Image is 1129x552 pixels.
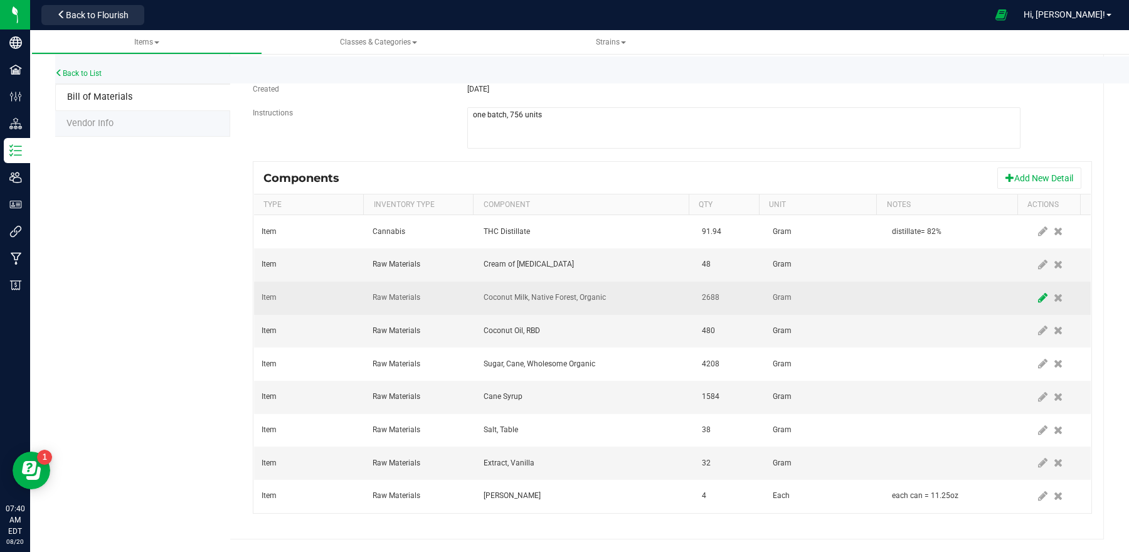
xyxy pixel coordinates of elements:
[987,3,1015,27] span: Open Ecommerce Menu
[373,425,420,434] span: Raw Materials
[9,36,22,49] inline-svg: Company
[484,227,530,236] span: THC Distillate
[997,167,1081,189] button: Add New Detail
[373,227,405,236] span: Cannabis
[702,359,719,368] span: 4208
[9,90,22,103] inline-svg: Configuration
[262,392,277,401] span: Item
[1024,9,1105,19] span: Hi, [PERSON_NAME]!
[773,425,792,434] span: Gram
[13,452,50,489] iframe: Resource center
[373,491,420,500] span: Raw Materials
[373,293,420,302] span: Raw Materials
[484,293,606,302] span: Coconut Milk, Native Forest, Organic
[9,198,22,211] inline-svg: User Roles
[9,117,22,130] inline-svg: Distribution
[876,194,1017,216] th: Notes
[262,260,277,268] span: Item
[702,326,715,335] span: 480
[254,194,364,216] th: Type
[262,227,277,236] span: Item
[6,537,24,546] p: 08/20
[55,69,102,78] a: Back to List
[373,359,420,368] span: Raw Materials
[37,450,52,465] iframe: Resource center unread badge
[9,63,22,76] inline-svg: Facilities
[373,326,420,335] span: Raw Materials
[9,144,22,157] inline-svg: Inventory
[773,326,792,335] span: Gram
[9,279,22,292] inline-svg: Billing
[253,83,279,95] label: Created
[9,225,22,238] inline-svg: Integrations
[702,293,719,302] span: 2688
[253,107,293,119] label: Instructions
[773,293,792,302] span: Gram
[41,5,144,25] button: Back to Flourish
[773,491,790,500] span: Each
[363,194,473,216] th: Inventory Type
[373,459,420,467] span: Raw Materials
[884,215,1027,248] td: distillate= 82%
[773,459,792,467] span: Gram
[262,359,277,368] span: Item
[9,252,22,265] inline-svg: Manufacturing
[134,38,159,46] span: Items
[262,425,277,434] span: Item
[262,491,277,500] span: Item
[484,491,541,500] span: [PERSON_NAME]
[773,260,792,268] span: Gram
[702,392,719,401] span: 1584
[689,194,759,216] th: Qty
[484,326,540,335] span: Coconut Oil, RBD
[702,425,711,434] span: 38
[340,38,417,46] span: Classes & Categories
[773,227,792,236] span: Gram
[373,392,420,401] span: Raw Materials
[66,118,114,129] span: Vendor Info
[702,491,706,500] span: 4
[759,194,876,216] th: Unit
[702,260,711,268] span: 48
[884,480,1027,512] td: each can = 11.25oz
[67,92,132,102] span: Bill of Materials
[6,503,24,537] p: 07:40 AM EDT
[773,359,792,368] span: Gram
[262,293,277,302] span: Item
[467,85,489,93] span: [DATE]
[373,260,420,268] span: Raw Materials
[1017,194,1080,216] th: Actions
[66,10,129,20] span: Back to Flourish
[263,171,349,185] div: Components
[262,326,277,335] span: Item
[702,227,721,236] span: 91.94
[484,392,522,401] span: Cane Syrup
[484,359,595,368] span: Sugar, Cane, Wholesome Organic
[473,194,688,216] th: Component
[596,38,626,46] span: Strains
[484,260,574,268] span: Cream of [MEDICAL_DATA]
[9,171,22,184] inline-svg: Users
[773,392,792,401] span: Gram
[262,459,277,467] span: Item
[484,459,534,467] span: Extract, Vanilla
[702,459,711,467] span: 32
[484,425,518,434] span: Salt, Table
